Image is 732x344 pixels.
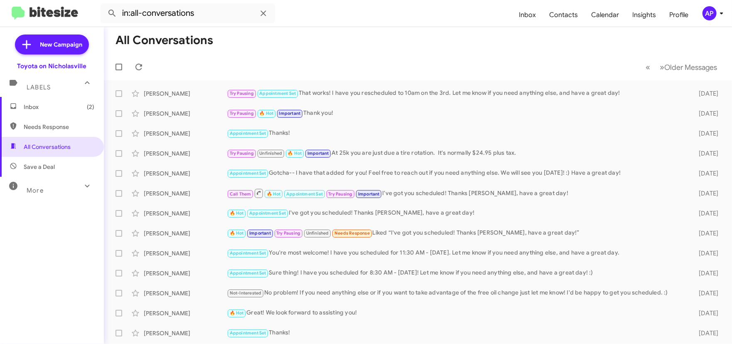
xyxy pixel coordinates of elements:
span: Important [358,191,380,197]
div: [DATE] [686,249,725,257]
div: Gotcha-- I have that added for you! Feel free to reach out if you need anything else. We will see... [227,168,686,178]
div: [DATE] [686,189,725,198]
span: 🔥 Hot [267,191,281,197]
div: [PERSON_NAME] [144,229,227,238]
div: [PERSON_NAME] [144,209,227,218]
span: Save a Deal [24,163,55,171]
span: Try Pausing [230,151,254,156]
div: [DATE] [686,269,725,277]
span: 🔥 Hot [230,210,244,216]
span: (2) [87,103,94,111]
span: Important [279,111,301,116]
span: Unfinished [306,230,329,236]
span: Needs Response [334,230,370,236]
span: 🔥 Hot [259,111,273,116]
span: Try Pausing [276,230,300,236]
span: More [27,187,44,194]
div: [DATE] [686,309,725,317]
div: [PERSON_NAME] [144,89,227,98]
span: Appointment Set [230,330,266,336]
div: [DATE] [686,329,725,337]
span: Appointment Set [230,131,266,136]
div: No problem! If you need anything else or if you want to take advantage of the free oil change jus... [227,288,686,298]
div: [DATE] [686,149,725,158]
span: Appointment Set [230,250,266,256]
div: I've got you scheduled! Thanks [PERSON_NAME], have a great day! [227,208,686,218]
span: Appointment Set [249,210,286,216]
div: [DATE] [686,89,725,98]
span: Important [249,230,271,236]
span: All Conversations [24,143,71,151]
div: AP [703,6,717,20]
span: Appointment Set [230,171,266,176]
span: Labels [27,84,51,91]
a: Calendar [585,3,626,27]
div: Thanks! [227,328,686,338]
div: [PERSON_NAME] [144,129,227,138]
input: Search [101,3,275,23]
span: Appointment Set [259,91,296,96]
div: [DATE] [686,109,725,118]
span: Inbox [24,103,94,111]
span: Try Pausing [328,191,352,197]
div: Liked “I've got you scheduled! Thanks [PERSON_NAME], have a great day!” [227,228,686,238]
h1: All Conversations [115,34,213,47]
a: Profile [663,3,695,27]
div: You're most welcome! I have you scheduled for 11:30 AM - [DATE]. Let me know if you need anything... [227,248,686,258]
div: Great! We look forward to assisting you! [227,308,686,318]
a: New Campaign [15,35,89,54]
div: [PERSON_NAME] [144,329,227,337]
span: Important [307,151,329,156]
div: Sure thing! I have you scheduled for 8:30 AM - [DATE]! Let me know if you need anything else, and... [227,268,686,278]
div: Thanks! [227,129,686,138]
div: [PERSON_NAME] [144,149,227,158]
div: [PERSON_NAME] [144,309,227,317]
span: « [646,62,650,72]
div: Thank you! [227,109,686,118]
span: Appointment Set [230,270,266,276]
button: AP [695,6,723,20]
span: Older Messages [664,63,717,72]
div: Toyota on Nicholasville [17,62,87,70]
a: Insights [626,3,663,27]
a: Contacts [543,3,585,27]
span: Unfinished [259,151,282,156]
span: New Campaign [40,40,82,49]
div: [DATE] [686,129,725,138]
span: Not-Interested [230,290,262,296]
div: That works! I have you rescheduled to 10am on the 3rd. Let me know if you need anything else, and... [227,89,686,98]
div: [PERSON_NAME] [144,289,227,297]
div: [PERSON_NAME] [144,189,227,198]
div: [DATE] [686,209,725,218]
span: Needs Response [24,123,94,131]
div: [PERSON_NAME] [144,249,227,257]
span: Try Pausing [230,111,254,116]
button: Next [655,59,722,76]
div: [DATE] [686,169,725,178]
div: [PERSON_NAME] [144,269,227,277]
div: [PERSON_NAME] [144,109,227,118]
button: Previous [641,59,655,76]
nav: Page navigation example [641,59,722,76]
div: I've got you scheduled! Thanks [PERSON_NAME], have a great day! [227,188,686,198]
span: 🔥 Hot [230,230,244,236]
div: [DATE] [686,289,725,297]
span: Appointment Set [286,191,323,197]
span: Call Them [230,191,251,197]
div: [PERSON_NAME] [144,169,227,178]
span: 🔥 Hot [288,151,302,156]
div: At 25k you are just due a tire rotation. It's normally $24.95 plus tax. [227,148,686,158]
span: » [660,62,664,72]
span: Try Pausing [230,91,254,96]
span: 🔥 Hot [230,310,244,316]
div: [DATE] [686,229,725,238]
a: Inbox [513,3,543,27]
